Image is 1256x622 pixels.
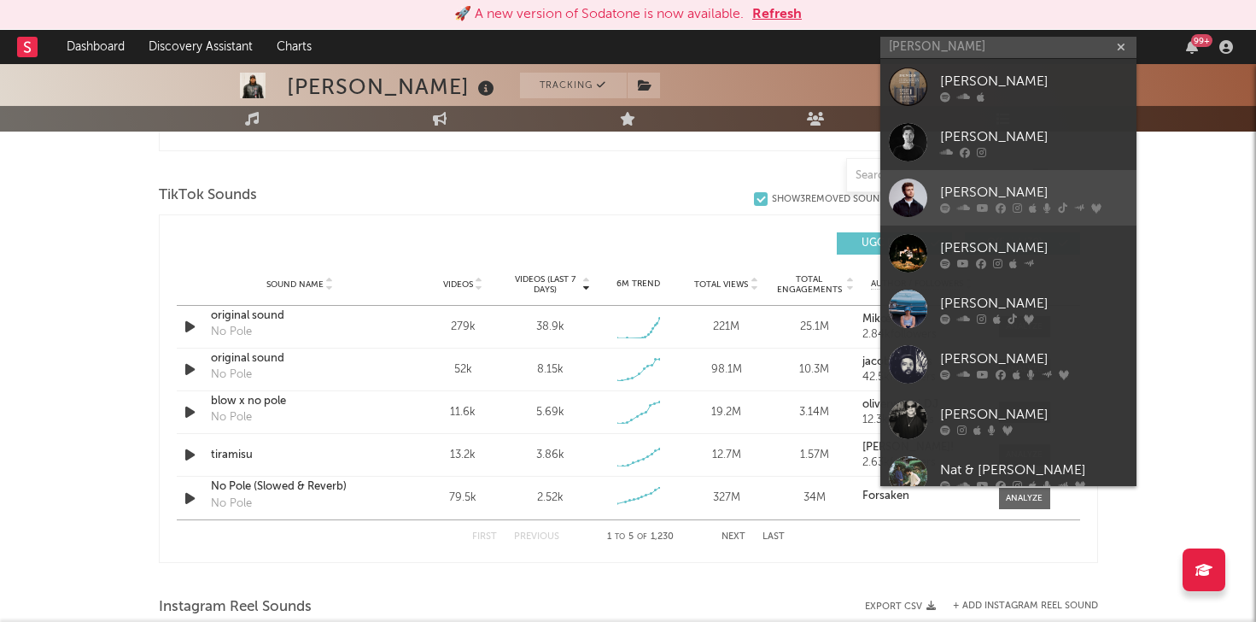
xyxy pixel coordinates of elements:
strong: oliverwaw | DJ [862,399,938,410]
button: Last [762,532,785,542]
div: 11.6k [424,404,503,421]
span: Instagram Reel Sounds [159,597,312,618]
div: 52k [424,361,503,378]
div: [PERSON_NAME] [287,73,499,101]
div: 12.3k followers [862,414,981,426]
div: 1 5 1,230 [593,527,687,548]
a: Discovery Assistant [137,30,265,64]
div: Show 3 Removed Sounds [772,194,891,205]
div: 10.3M [774,361,854,378]
input: Search by song name or URL [847,169,1027,183]
input: Search for artists [880,37,1136,58]
div: No Pole [211,409,252,426]
div: 42.5k followers [862,372,981,384]
div: 327M [686,490,766,507]
div: 12.7M [686,447,766,464]
div: 3.86k [536,447,564,464]
button: UGC(1.2k) [837,232,952,255]
a: Charts [265,30,324,64]
div: Nat & [PERSON_NAME] [940,460,1128,480]
div: 279k [424,319,503,336]
div: 79.5k [424,490,503,507]
a: oliverwaw | DJ [862,399,981,411]
a: Mikœ [862,314,981,326]
div: 99 + [1191,34,1212,47]
div: 2.52k [537,490,564,507]
button: Tracking [520,73,627,98]
div: 2.63k followers [862,457,981,469]
button: + Add Instagram Reel Sound [953,601,1098,611]
a: [PERSON_NAME]! [862,442,981,454]
span: UGC ( 1.2k ) [848,238,926,249]
a: [PERSON_NAME] [880,170,1136,226]
div: 19.2M [686,404,766,421]
span: Author / Followers [871,279,963,290]
a: Forsaken [862,490,981,502]
div: 8.15k [537,361,564,378]
a: No Pole (Slowed & Reverb) [211,478,389,496]
div: [PERSON_NAME] [940,71,1128,91]
a: [PERSON_NAME] [880,59,1136,114]
span: TikTok Sounds [159,185,257,206]
a: Nat & [PERSON_NAME] [880,448,1136,503]
div: 38.9k [536,319,564,336]
div: No Pole [211,324,252,341]
div: 2.84k followers [862,329,981,341]
span: Total Views [694,279,748,290]
span: Total Engagements [774,274,844,295]
strong: jacobccmixes [862,356,932,367]
a: Dashboard [55,30,137,64]
strong: [PERSON_NAME]! [862,442,954,453]
div: 5.69k [536,404,564,421]
div: [PERSON_NAME] [940,293,1128,314]
button: Refresh [752,4,802,25]
strong: Forsaken [862,490,909,502]
button: Export CSV [865,601,936,612]
strong: Mikœ [862,314,891,325]
div: No Pole [211,367,252,384]
button: Next [721,532,745,542]
div: No Pole [211,496,252,513]
a: original sound [211,308,389,325]
button: Previous [514,532,559,542]
span: Videos [443,279,473,290]
span: of [637,533,647,541]
a: tiramisu [211,447,389,464]
span: Sound Name [266,279,324,290]
a: [PERSON_NAME] [880,114,1136,170]
div: + Add Instagram Reel Sound [936,601,1098,611]
div: [PERSON_NAME] [940,349,1128,369]
span: to [615,533,625,541]
div: 1.57M [774,447,854,464]
div: 25.1M [774,319,854,336]
div: 34M [774,490,854,507]
div: [PERSON_NAME] [940,238,1128,258]
button: 99+ [1186,40,1198,54]
div: 🚀 A new version of Sodatone is now available. [454,4,744,25]
div: 13.2k [424,447,503,464]
a: jacobccmixes [862,356,981,368]
div: 98.1M [686,361,766,378]
div: 6M Trend [599,278,678,290]
div: 3.14M [774,404,854,421]
a: original sound [211,350,389,367]
button: First [472,532,497,542]
span: Videos (last 7 days) [511,274,580,295]
a: [PERSON_NAME] [880,392,1136,448]
div: [PERSON_NAME] [940,182,1128,202]
div: [PERSON_NAME] [940,404,1128,425]
a: [PERSON_NAME] [880,281,1136,337]
div: 221M [686,319,766,336]
a: [PERSON_NAME] [880,226,1136,281]
div: [PERSON_NAME] [940,126,1128,147]
a: [PERSON_NAME] [880,337,1136,392]
a: blow x no pole [211,393,389,410]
